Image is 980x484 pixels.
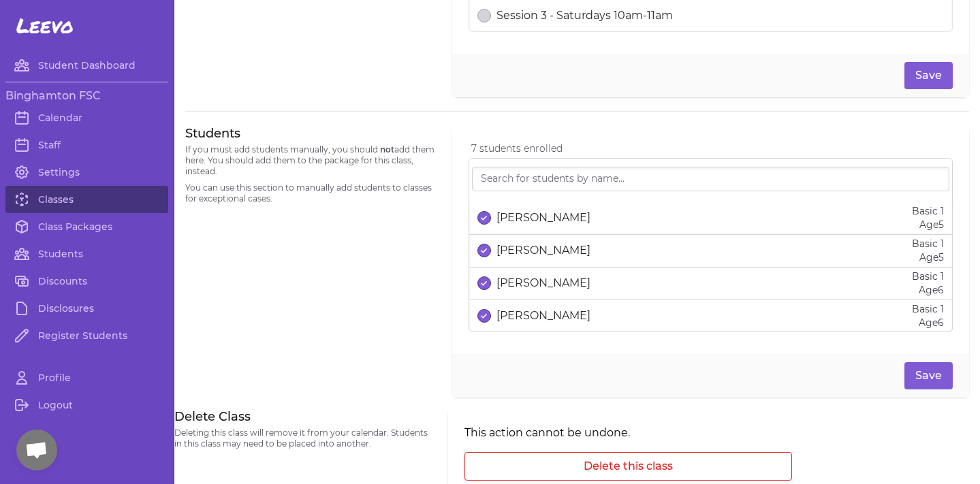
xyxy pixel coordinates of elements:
[912,218,944,231] p: Age 5
[174,408,432,425] h3: Delete Class
[477,309,491,323] button: select date
[464,425,791,441] p: This action cannot be undone.
[496,242,590,259] p: [PERSON_NAME]
[5,104,168,131] a: Calendar
[904,362,953,389] button: Save
[477,276,491,290] button: select date
[912,283,944,297] p: Age 6
[174,427,432,449] p: Deleting this class will remove it from your calendar. Students in this class may need to be plac...
[185,125,436,142] h3: Students
[185,144,436,177] p: If you must add students manually, you should add them here. You should add them to the package f...
[496,7,673,24] p: Session 3 - Saturdays 10am-11am
[5,240,168,268] a: Students
[5,52,168,79] a: Student Dashboard
[5,268,168,295] a: Discounts
[496,210,590,226] p: [PERSON_NAME]
[912,237,944,251] p: Basic 1
[471,142,953,155] p: 7 students enrolled
[477,9,491,22] button: select date
[912,316,944,329] p: Age 6
[5,213,168,240] a: Class Packages
[5,88,168,104] h3: Binghamton FSC
[5,131,168,159] a: Staff
[464,452,791,481] button: Delete this class
[5,186,168,213] a: Classes
[5,322,168,349] a: Register Students
[912,270,944,283] p: Basic 1
[380,144,394,155] span: not
[477,211,491,225] button: select date
[904,62,953,89] button: Save
[912,302,944,316] p: Basic 1
[472,167,949,191] input: Search for students by name...
[16,14,74,38] span: Leevo
[5,159,168,186] a: Settings
[5,295,168,322] a: Disclosures
[496,275,590,291] p: [PERSON_NAME]
[5,364,168,391] a: Profile
[496,308,590,324] p: [PERSON_NAME]
[185,182,436,204] p: You can use this section to manually add students to classes for exceptional cases.
[912,251,944,264] p: Age 5
[16,430,57,470] div: Open chat
[912,204,944,218] p: Basic 1
[477,244,491,257] button: select date
[5,391,168,419] a: Logout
